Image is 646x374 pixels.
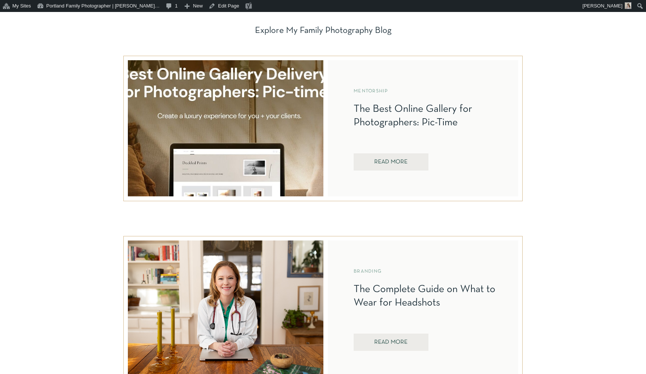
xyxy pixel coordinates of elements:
a: The Complete Guide on What to Wear for Headshots [354,285,495,308]
h1: Explore My Family Photography Blog [251,25,395,36]
a: REad More [364,159,418,166]
a: Mentorship [354,89,388,93]
span: [PERSON_NAME] [582,3,622,9]
a: The Best Online Gallery for Photographers: Pic-Time [354,104,472,128]
a: Branding [354,269,382,274]
a: REad More [364,339,418,346]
